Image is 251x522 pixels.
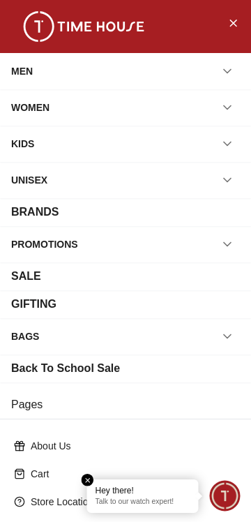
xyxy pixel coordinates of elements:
[11,95,50,120] div: WOMEN
[31,495,231,509] p: Store Locations
[11,324,39,349] div: BAGS
[11,296,56,313] div: GIFTING
[96,498,190,507] p: Talk to our watch expert!
[11,131,34,156] div: KIDS
[11,167,47,193] div: UNISEX
[31,439,231,453] p: About Us
[11,268,41,285] div: SALE
[96,485,190,496] div: Hey there!
[14,11,153,42] img: ...
[222,11,244,33] button: Close Menu
[11,360,120,377] div: Back To School Sale
[11,232,78,257] div: PROMOTIONS
[11,59,33,84] div: MEN
[31,467,231,481] p: Cart
[82,474,94,486] em: Close tooltip
[210,481,241,512] div: Chat Widget
[11,204,59,221] div: BRANDS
